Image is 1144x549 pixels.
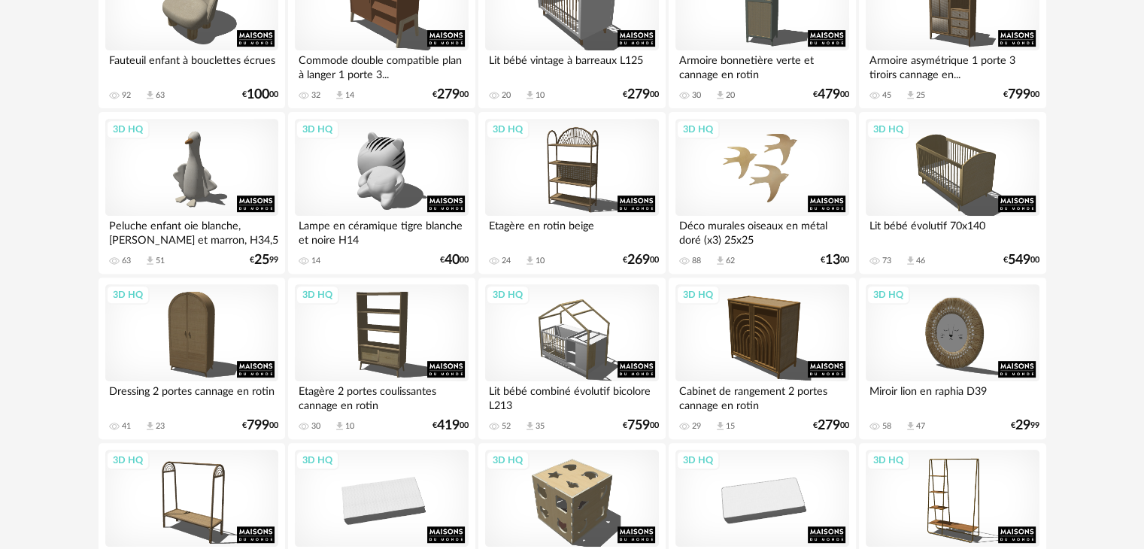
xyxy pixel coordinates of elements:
[524,420,536,432] span: Download icon
[623,420,659,431] div: € 00
[486,285,530,305] div: 3D HQ
[156,90,165,101] div: 63
[1011,420,1039,431] div: € 99
[432,420,469,431] div: € 00
[295,216,468,246] div: Lampe en céramique tigre blanche et noire H14
[250,255,278,265] div: € 99
[905,89,916,101] span: Download icon
[432,89,469,100] div: € 00
[669,112,855,274] a: 3D HQ Déco murales oiseaux en métal doré (x3) 25x25 88 Download icon 62 €1300
[105,381,278,411] div: Dressing 2 portes cannage en rotin
[818,89,840,100] span: 479
[536,90,545,101] div: 10
[676,285,720,305] div: 3D HQ
[916,421,925,432] div: 47
[813,89,849,100] div: € 00
[485,381,658,411] div: Lit bébé combiné évolutif bicolore L213
[866,50,1039,80] div: Armoire asymétrique 1 porte 3 tiroirs cannage en...
[859,112,1045,274] a: 3D HQ Lit bébé évolutif 70x140 73 Download icon 46 €54900
[242,420,278,431] div: € 00
[726,90,735,101] div: 20
[692,256,701,266] div: 88
[1008,89,1030,100] span: 799
[726,256,735,266] div: 62
[345,90,354,101] div: 14
[715,89,726,101] span: Download icon
[502,421,511,432] div: 52
[122,256,131,266] div: 63
[486,120,530,139] div: 3D HQ
[627,420,650,431] span: 759
[916,90,925,101] div: 25
[105,50,278,80] div: Fauteuil enfant à bouclettes écrues
[882,90,891,101] div: 45
[288,278,475,440] a: 3D HQ Etagère 2 portes coulissantes cannage en rotin 30 Download icon 10 €41900
[445,255,460,265] span: 40
[345,421,354,432] div: 10
[692,421,701,432] div: 29
[437,420,460,431] span: 419
[247,89,269,100] span: 100
[726,421,735,432] div: 15
[485,50,658,80] div: Lit bébé vintage à barreaux L125
[536,421,545,432] div: 35
[669,278,855,440] a: 3D HQ Cabinet de rangement 2 portes cannage en rotin 29 Download icon 15 €27900
[502,256,511,266] div: 24
[106,120,150,139] div: 3D HQ
[122,421,131,432] div: 41
[311,256,320,266] div: 14
[866,216,1039,246] div: Lit bébé évolutif 70x140
[1015,420,1030,431] span: 29
[486,450,530,470] div: 3D HQ
[692,90,701,101] div: 30
[502,90,511,101] div: 20
[247,420,269,431] span: 799
[675,381,848,411] div: Cabinet de rangement 2 portes cannage en rotin
[675,50,848,80] div: Armoire bonnetière verte et cannage en rotin
[99,112,285,274] a: 3D HQ Peluche enfant oie blanche, [PERSON_NAME] et marron, H34,5 63 Download icon 51 €2599
[882,421,891,432] div: 58
[296,285,339,305] div: 3D HQ
[242,89,278,100] div: € 00
[905,255,916,266] span: Download icon
[676,450,720,470] div: 3D HQ
[916,256,925,266] div: 46
[144,420,156,432] span: Download icon
[825,255,840,265] span: 13
[485,216,658,246] div: Etagère en rotin beige
[144,255,156,266] span: Download icon
[675,216,848,246] div: Déco murales oiseaux en métal doré (x3) 25x25
[715,255,726,266] span: Download icon
[905,420,916,432] span: Download icon
[676,120,720,139] div: 3D HQ
[866,285,910,305] div: 3D HQ
[295,50,468,80] div: Commode double compatible plan à langer 1 porte 3...
[106,450,150,470] div: 3D HQ
[478,112,665,274] a: 3D HQ Etagère en rotin beige 24 Download icon 10 €26900
[715,420,726,432] span: Download icon
[440,255,469,265] div: € 00
[156,256,165,266] div: 51
[478,278,665,440] a: 3D HQ Lit bébé combiné évolutif bicolore L213 52 Download icon 35 €75900
[524,255,536,266] span: Download icon
[334,420,345,432] span: Download icon
[1003,255,1039,265] div: € 00
[623,255,659,265] div: € 00
[627,255,650,265] span: 269
[288,112,475,274] a: 3D HQ Lampe en céramique tigre blanche et noire H14 14 €4000
[813,420,849,431] div: € 00
[99,278,285,440] a: 3D HQ Dressing 2 portes cannage en rotin 41 Download icon 23 €79900
[105,216,278,246] div: Peluche enfant oie blanche, [PERSON_NAME] et marron, H34,5
[859,278,1045,440] a: 3D HQ Miroir lion en raphia D39 58 Download icon 47 €2999
[818,420,840,431] span: 279
[866,381,1039,411] div: Miroir lion en raphia D39
[627,89,650,100] span: 279
[334,89,345,101] span: Download icon
[295,381,468,411] div: Etagère 2 portes coulissantes cannage en rotin
[311,90,320,101] div: 32
[821,255,849,265] div: € 00
[1008,255,1030,265] span: 549
[311,421,320,432] div: 30
[437,89,460,100] span: 279
[296,450,339,470] div: 3D HQ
